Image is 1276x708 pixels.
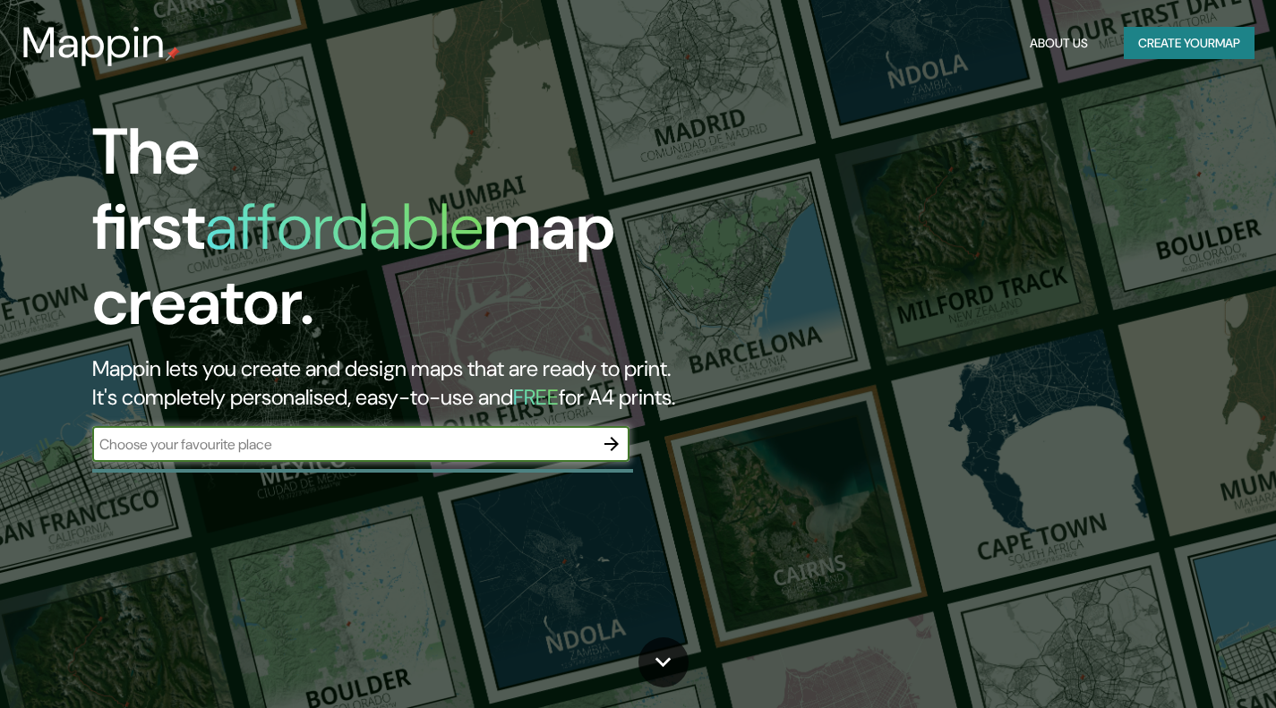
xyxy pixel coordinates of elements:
[92,115,731,354] h1: The first map creator.
[1023,27,1095,60] button: About Us
[21,18,166,68] h3: Mappin
[92,354,731,412] h2: Mappin lets you create and design maps that are ready to print. It's completely personalised, eas...
[513,383,559,411] h5: FREE
[205,185,484,269] h1: affordable
[1124,27,1255,60] button: Create yourmap
[166,47,180,61] img: mappin-pin
[92,434,594,455] input: Choose your favourite place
